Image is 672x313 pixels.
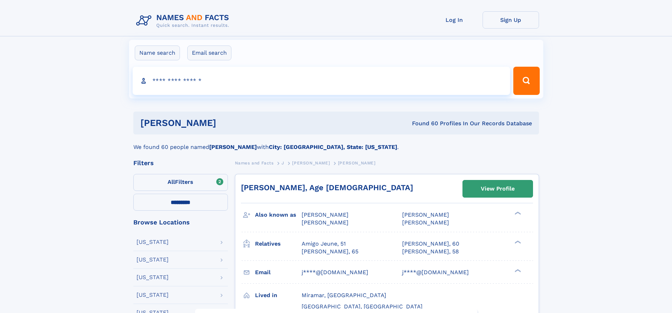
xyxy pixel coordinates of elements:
[402,248,459,255] a: [PERSON_NAME], 58
[483,11,539,29] a: Sign Up
[269,144,397,150] b: City: [GEOGRAPHIC_DATA], State: [US_STATE]
[133,11,235,30] img: Logo Names and Facts
[314,120,532,127] div: Found 60 Profiles In Our Records Database
[292,161,330,165] span: [PERSON_NAME]
[209,144,257,150] b: [PERSON_NAME]
[513,67,539,95] button: Search Button
[255,289,302,301] h3: Lived in
[513,268,521,273] div: ❯
[137,292,169,298] div: [US_STATE]
[235,158,274,167] a: Names and Facts
[338,161,376,165] span: [PERSON_NAME]
[302,240,346,248] a: Amigo Jeune, 51
[255,266,302,278] h3: Email
[402,211,449,218] span: [PERSON_NAME]
[255,238,302,250] h3: Relatives
[426,11,483,29] a: Log In
[137,275,169,280] div: [US_STATE]
[513,240,521,244] div: ❯
[168,179,175,185] span: All
[292,158,330,167] a: [PERSON_NAME]
[133,134,539,151] div: We found 60 people named with .
[133,67,510,95] input: search input
[140,119,314,127] h1: [PERSON_NAME]
[513,211,521,216] div: ❯
[133,160,228,166] div: Filters
[281,158,284,167] a: J
[302,248,358,255] a: [PERSON_NAME], 65
[255,209,302,221] h3: Also known as
[137,257,169,263] div: [US_STATE]
[302,219,349,226] span: [PERSON_NAME]
[133,219,228,225] div: Browse Locations
[135,46,180,60] label: Name search
[302,211,349,218] span: [PERSON_NAME]
[187,46,231,60] label: Email search
[402,219,449,226] span: [PERSON_NAME]
[481,181,515,197] div: View Profile
[302,292,386,299] span: Miramar, [GEOGRAPHIC_DATA]
[302,303,423,310] span: [GEOGRAPHIC_DATA], [GEOGRAPHIC_DATA]
[402,240,459,248] a: [PERSON_NAME], 60
[281,161,284,165] span: J
[137,239,169,245] div: [US_STATE]
[463,180,533,197] a: View Profile
[241,183,413,192] a: [PERSON_NAME], Age [DEMOGRAPHIC_DATA]
[133,174,228,191] label: Filters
